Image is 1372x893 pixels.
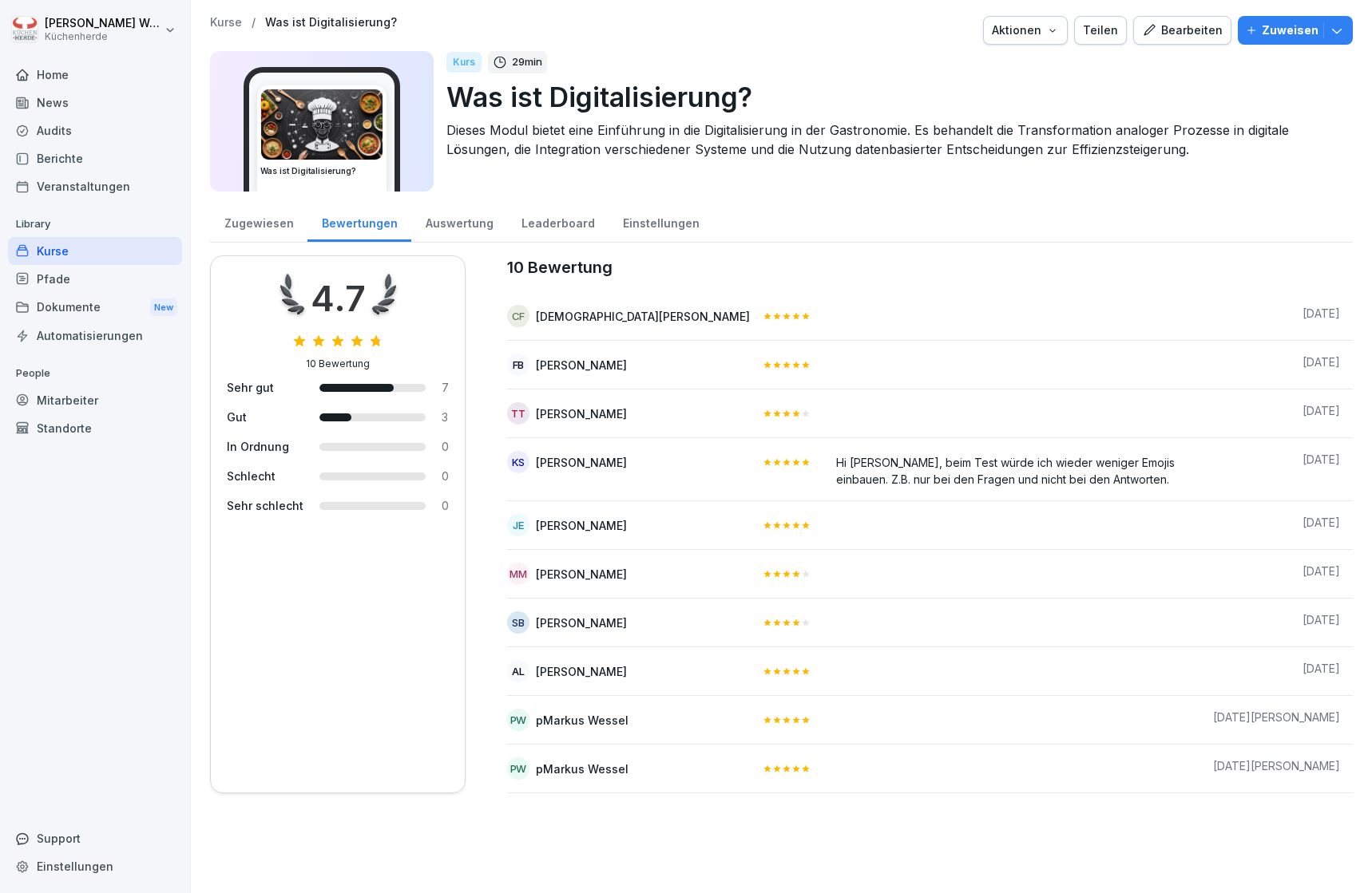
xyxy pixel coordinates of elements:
[507,514,529,536] div: JE
[150,298,177,317] div: New
[8,293,182,322] div: Dokumente
[227,497,303,514] div: Sehr schlecht
[210,201,307,242] a: Zugewiesen
[536,614,627,631] div: [PERSON_NAME]
[507,660,529,682] div: AL
[227,379,303,396] div: Sehr gut
[1200,599,1353,647] td: [DATE]
[442,497,449,514] div: 0
[836,451,1188,488] div: Hi [PERSON_NAME], beim Test würde ich wieder weniger Emojis einbauen. Z.B. nur bei den Fragen und...
[446,121,1340,159] p: Dieses Modul bietet eine Einführung in die Digitalisierung in der Gastronomie. Es behandelt die T...
[8,117,182,144] a: Audits
[983,16,1068,45] button: Aktionen
[8,414,182,442] a: Standorte
[1200,389,1353,438] td: [DATE]
[1142,22,1223,39] div: Bearbeiten
[8,852,182,880] div: Einstellungen
[1200,647,1353,696] td: [DATE]
[227,438,303,455] div: In Ordnung
[1238,16,1353,45] button: Zuweisen
[507,354,529,376] div: FB
[210,16,242,30] p: Kurse
[227,409,303,425] div: Gut
[507,305,529,327] div: CF
[536,405,627,422] div: [PERSON_NAME]
[1200,292,1353,341] td: [DATE]
[8,144,182,172] a: Berichte
[536,663,627,680] div: [PERSON_NAME]
[8,211,182,237] p: Library
[45,31,161,42] p: Küchenherde
[442,379,449,396] div: 7
[507,402,529,425] div: TT
[536,712,629,729] div: pMarkus Wessel
[1200,501,1353,550] td: [DATE]
[536,566,627,583] div: [PERSON_NAME]
[8,293,182,322] a: DokumenteNew
[8,61,182,89] a: Home
[442,438,449,455] div: 0
[442,468,449,484] div: 0
[8,237,182,265] a: Kurse
[311,272,366,325] div: 4.7
[507,709,529,731] div: pW
[1200,438,1353,501] td: [DATE]
[446,52,482,73] div: Kurs
[1083,22,1118,39] div: Teilen
[536,308,750,325] div: [DEMOGRAPHIC_DATA][PERSON_NAME]
[227,468,303,484] div: Schlecht
[507,255,1353,279] caption: 10 Bewertung
[307,201,411,242] a: Bewertungen
[512,54,542,70] p: 29 min
[411,201,507,242] a: Auswertung
[306,357,370,371] div: 10 Bewertung
[507,563,529,585] div: MM
[45,17,161,30] p: [PERSON_NAME] Wessel
[992,22,1059,39] div: Aktionen
[446,77,1340,117] p: Was ist Digitalisierung?
[8,824,182,852] div: Support
[8,172,182,200] a: Veranstaltungen
[261,89,383,160] img: y5x905sgboivdubjhbpi2xxs.png
[260,165,383,177] h3: Was ist Digitalisierung?
[507,451,529,473] div: KS
[1200,550,1353,599] td: [DATE]
[8,265,182,293] a: Pfade
[536,761,629,777] div: pMarkus Wessel
[8,361,182,386] p: People
[1200,696,1353,745] td: [DATE][PERSON_NAME]
[265,16,397,30] a: Was ist Digitalisierung?
[536,517,627,534] div: [PERSON_NAME]
[252,16,256,30] p: /
[1200,341,1353,389] td: [DATE]
[8,89,182,117] a: News
[1133,16,1231,45] button: Bearbeiten
[536,454,627,471] div: [PERSON_NAME]
[442,409,449,425] div: 3
[507,757,529,780] div: pW
[507,611,529,634] div: SB
[8,386,182,414] a: Mitarbeiter
[1200,745,1353,793] td: [DATE][PERSON_NAME]
[1262,22,1318,39] p: Zuweisen
[1074,16,1127,45] button: Teilen
[507,201,609,242] a: Leaderboard
[8,322,182,350] a: Automatisierungen
[609,201,713,242] a: Einstellungen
